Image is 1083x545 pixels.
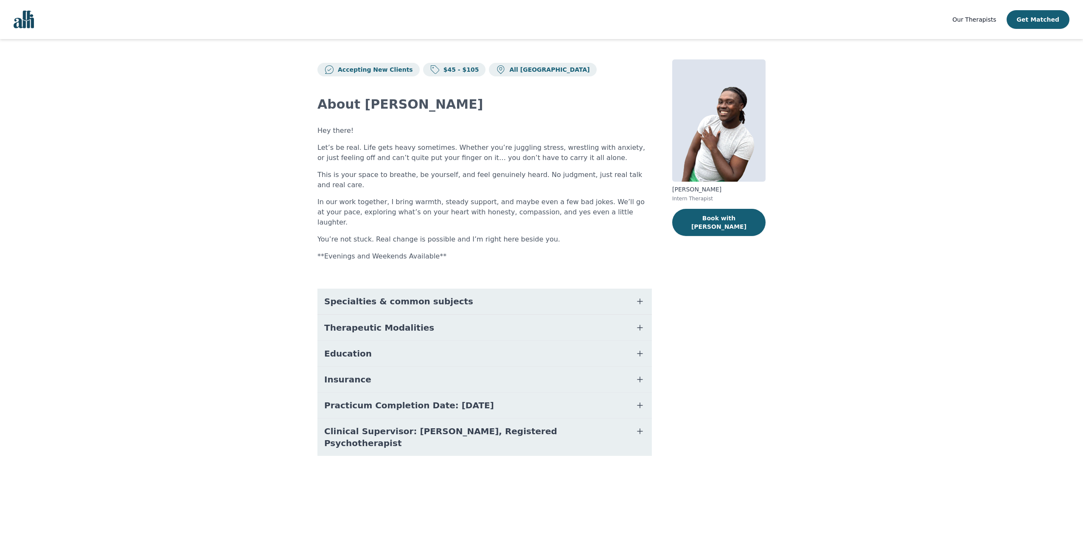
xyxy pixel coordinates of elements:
[952,14,996,25] a: Our Therapists
[317,234,652,244] p: You’re not stuck. Real change is possible and I’m right here beside you.
[317,419,652,456] button: Clinical Supervisor: [PERSON_NAME], Registered Psychotherapist
[317,170,652,190] p: This is your space to breathe, be yourself, and feel genuinely heard. No judgment, just real talk...
[324,295,473,307] span: Specialties & common subjects
[672,185,766,194] p: [PERSON_NAME]
[317,289,652,314] button: Specialties & common subjects
[672,195,766,202] p: Intern Therapist
[440,65,479,74] p: $45 - $105
[324,399,494,411] span: Practicum Completion Date: [DATE]
[317,251,652,261] p: **Evenings and Weekends Available**
[317,367,652,392] button: Insurance
[317,197,652,228] p: In our work together, I bring warmth, steady support, and maybe even a few bad jokes. We’ll go at...
[324,322,434,334] span: Therapeutic Modalities
[317,97,652,112] h2: About [PERSON_NAME]
[317,393,652,418] button: Practicum Completion Date: [DATE]
[334,65,413,74] p: Accepting New Clients
[317,315,652,340] button: Therapeutic Modalities
[324,425,625,449] span: Clinical Supervisor: [PERSON_NAME], Registered Psychotherapist
[324,374,371,385] span: Insurance
[506,65,589,74] p: All [GEOGRAPHIC_DATA]
[317,126,652,136] p: Hey there!
[1007,10,1069,29] button: Get Matched
[317,143,652,163] p: Let’s be real. Life gets heavy sometimes. Whether you’re juggling stress, wrestling with anxiety,...
[672,59,766,182] img: Anthony_Kusi
[324,348,372,360] span: Education
[952,16,996,23] span: Our Therapists
[672,209,766,236] button: Book with [PERSON_NAME]
[317,341,652,366] button: Education
[14,11,34,28] img: alli logo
